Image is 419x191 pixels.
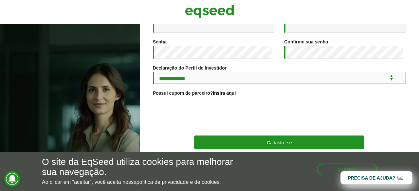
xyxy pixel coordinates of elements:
label: Confirme sua senha [284,40,328,44]
label: Declaração do Perfil de Investidor [153,66,227,70]
label: Possui cupom de parceiro? [153,91,236,95]
p: Ao clicar em "aceitar", você aceita nossa . [42,179,243,185]
button: Cadastre-se [194,135,364,149]
label: Senha [153,40,167,44]
iframe: reCAPTCHA [229,103,329,129]
a: Insira aqui [213,91,236,95]
a: política de privacidade e de cookies [137,180,220,185]
img: EqSeed Logo [185,3,234,20]
button: Aceitar [317,164,377,175]
h5: O site da EqSeed utiliza cookies para melhorar sua navegação. [42,157,243,177]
